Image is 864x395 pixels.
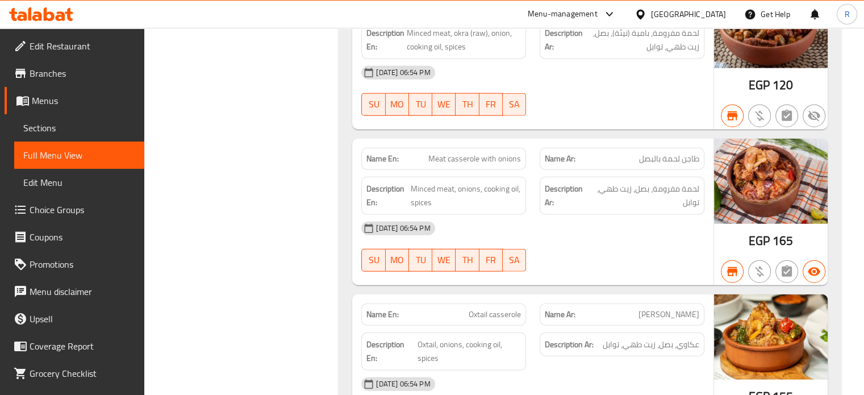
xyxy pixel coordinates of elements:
[714,139,828,224] img: mmw_638313656130167750
[30,367,135,380] span: Grocery Checklist
[390,252,404,268] span: MO
[30,203,135,217] span: Choice Groups
[411,182,521,210] span: Minced meat, onions, cooking oil, spices
[14,169,144,196] a: Edit Menu
[386,249,409,272] button: MO
[591,182,699,210] span: لحمة مفرومة، بصل، زيت طهي، توابل
[603,338,699,352] span: عكاوي، بصل، زيت طهي، توابل
[30,285,135,298] span: Menu disclaimer
[5,360,144,387] a: Grocery Checklist
[748,105,771,127] button: Purchased item
[775,260,798,283] button: Not has choices
[460,252,474,268] span: TH
[30,257,135,271] span: Promotions
[5,278,144,305] a: Menu disclaimer
[748,260,771,283] button: Purchased item
[372,223,435,234] span: [DATE] 06:54 PM
[714,294,828,380] img: mmw_638851198619993823
[366,338,415,365] strong: Description En:
[5,332,144,360] a: Coverage Report
[366,26,404,54] strong: Description En:
[545,153,575,165] strong: Name Ar:
[414,252,428,268] span: TU
[721,260,744,283] button: Branch specific item
[639,153,699,165] span: طاجن لحمة بالبصل
[5,196,144,223] a: Choice Groups
[479,249,503,272] button: FR
[456,93,479,116] button: TH
[23,148,135,162] span: Full Menu View
[366,309,399,321] strong: Name En:
[803,105,825,127] button: Not available
[507,252,521,268] span: SA
[5,305,144,332] a: Upsell
[407,26,521,54] span: Minced meat, okra (raw), onion, cooking oil, spices
[409,249,432,272] button: TU
[469,309,521,321] span: Oxtail casserole
[437,252,451,268] span: WE
[366,252,381,268] span: SU
[432,249,456,272] button: WE
[366,182,408,210] strong: Description En:
[361,249,385,272] button: SU
[507,96,521,113] span: SA
[418,338,521,365] span: Oxtail, onions, cooking oil, spices
[460,96,474,113] span: TH
[503,93,526,116] button: SA
[361,93,385,116] button: SU
[5,32,144,60] a: Edit Restaurant
[386,93,409,116] button: MO
[5,60,144,87] a: Branches
[844,8,849,20] span: R
[5,223,144,251] a: Coupons
[545,26,583,54] strong: Description Ar:
[30,39,135,53] span: Edit Restaurant
[23,121,135,135] span: Sections
[372,379,435,389] span: [DATE] 06:54 PM
[14,114,144,142] a: Sections
[772,74,792,96] span: 120
[772,230,792,252] span: 165
[749,74,770,96] span: EGP
[528,7,598,21] div: Menu-management
[503,249,526,272] button: SA
[651,8,726,20] div: [GEOGRAPHIC_DATA]
[545,338,594,352] strong: Description Ar:
[5,251,144,278] a: Promotions
[484,96,498,113] span: FR
[30,66,135,80] span: Branches
[803,260,825,283] button: Available
[372,67,435,78] span: [DATE] 06:54 PM
[14,142,144,169] a: Full Menu View
[30,230,135,244] span: Coupons
[638,309,699,321] span: [PERSON_NAME]
[775,105,798,127] button: Not has choices
[414,96,428,113] span: TU
[32,94,135,107] span: Menus
[432,93,456,116] button: WE
[366,153,399,165] strong: Name En:
[5,87,144,114] a: Menus
[437,96,451,113] span: WE
[30,339,135,353] span: Coverage Report
[456,249,479,272] button: TH
[428,153,521,165] span: Meat casserole with onions
[390,96,404,113] span: MO
[479,93,503,116] button: FR
[721,105,744,127] button: Branch specific item
[30,312,135,326] span: Upsell
[545,309,575,321] strong: Name Ar:
[23,176,135,189] span: Edit Menu
[484,252,498,268] span: FR
[409,93,432,116] button: TU
[749,230,770,252] span: EGP
[585,26,699,54] span: لحمة مفرومة، بامية (نيئة)، بصل، زيت طهي، توابل
[366,96,381,113] span: SU
[545,182,588,210] strong: Description Ar:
